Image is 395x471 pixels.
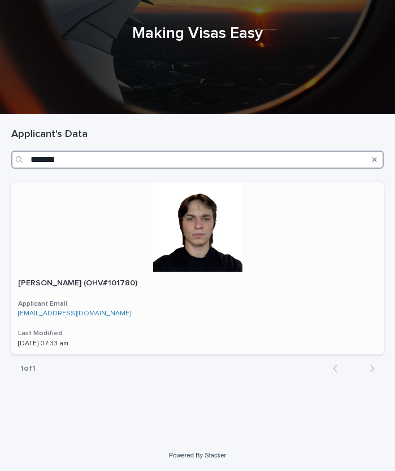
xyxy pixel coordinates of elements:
button: Back [324,363,354,374]
h3: Applicant Email [18,299,377,309]
p: [DATE] 07:33 am [18,340,206,348]
a: [EMAIL_ADDRESS][DOMAIN_NAME] [18,310,131,317]
h3: Last Modified [18,329,377,338]
input: Search [11,151,384,169]
a: [PERSON_NAME] (OHV#101780)[PERSON_NAME] (OHV#101780) Applicant Email[EMAIL_ADDRESS][DOMAIN_NAME] ... [11,182,384,354]
p: [PERSON_NAME] (OHV#101780) [18,276,140,288]
a: Powered By Stacker [169,452,226,459]
h1: Making Visas Easy [11,23,384,44]
h1: Applicant's Data [11,128,384,142]
p: 1 of 1 [11,355,45,383]
button: Next [354,363,384,374]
